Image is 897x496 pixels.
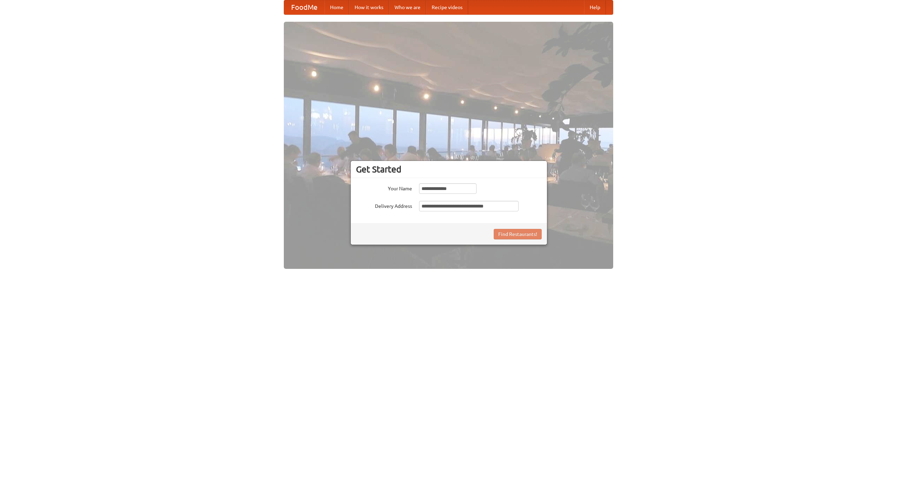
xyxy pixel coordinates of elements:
a: Recipe videos [426,0,468,14]
button: Find Restaurants! [494,229,542,239]
h3: Get Started [356,164,542,175]
a: FoodMe [284,0,324,14]
a: Help [584,0,606,14]
a: Home [324,0,349,14]
a: How it works [349,0,389,14]
label: Your Name [356,183,412,192]
label: Delivery Address [356,201,412,210]
a: Who we are [389,0,426,14]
